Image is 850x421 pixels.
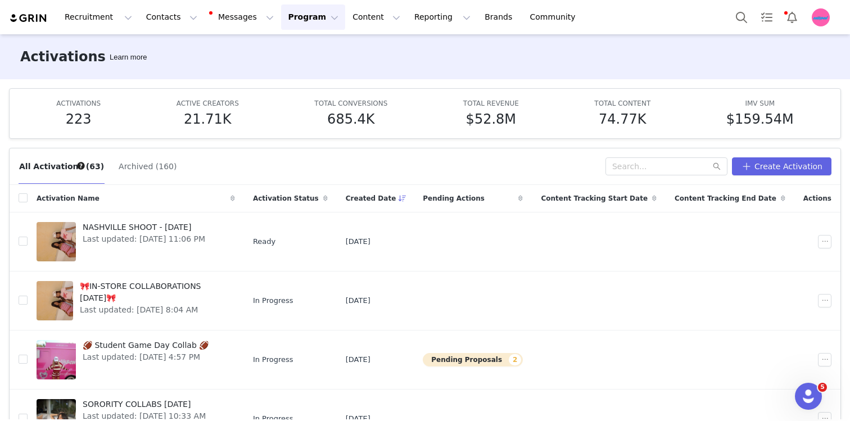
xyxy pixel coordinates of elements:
span: Content Tracking End Date [675,193,776,203]
span: IMV SUM [745,99,775,107]
a: NASHVILLE SHOOT - [DATE]Last updated: [DATE] 11:06 PM [37,219,235,264]
a: 🎀IN-STORE COLLABORATIONS [DATE]🎀Last updated: [DATE] 8:04 AM [37,278,235,323]
span: Activation Status [253,193,319,203]
span: ACTIVE CREATORS [177,99,239,107]
img: fd1cbe3e-7938-4636-b07e-8de74aeae5d6.jpg [812,8,830,26]
span: Content Tracking Start Date [541,193,648,203]
span: TOTAL CONTENT [594,99,650,107]
img: grin logo [9,13,48,24]
button: Content [346,4,407,30]
a: Brands [478,4,522,30]
span: Activation Name [37,193,100,203]
span: Pending Actions [423,193,485,203]
h5: $52.8M [466,109,516,129]
h5: 74.77K [599,109,646,129]
a: Tasks [754,4,779,30]
button: Messages [205,4,281,30]
div: Actions [794,187,840,210]
h3: Activations [20,47,106,67]
button: Search [729,4,754,30]
span: Ready [253,236,275,247]
span: 🎀IN-STORE COLLABORATIONS [DATE]🎀 [80,280,228,304]
span: SORORITY COLLABS [DATE] [83,399,206,410]
span: NASHVILLE SHOOT - [DATE] [83,221,205,233]
span: [DATE] [346,354,370,365]
div: Tooltip anchor [107,52,149,63]
button: Contacts [139,4,204,30]
button: Recruitment [58,4,139,30]
span: Created Date [346,193,396,203]
h5: 223 [66,109,92,129]
span: Last updated: [DATE] 8:04 AM [80,304,228,316]
span: [DATE] [346,236,370,247]
span: Last updated: [DATE] 4:57 PM [83,351,209,363]
input: Search... [605,157,727,175]
h5: 21.71K [184,109,231,129]
span: 🏈 Student Game Day Collab 🏈 [83,339,209,351]
h5: 685.4K [327,109,374,129]
span: Last updated: [DATE] 11:06 PM [83,233,205,245]
span: TOTAL CONVERSIONS [314,99,387,107]
a: 🏈 Student Game Day Collab 🏈Last updated: [DATE] 4:57 PM [37,337,235,382]
i: icon: search [713,162,721,170]
button: Create Activation [732,157,831,175]
button: All Activations (63) [19,157,105,175]
span: 5 [818,383,827,392]
button: Archived (160) [118,157,177,175]
button: Program [281,4,345,30]
button: Profile [805,8,841,26]
iframe: Intercom live chat [795,383,822,410]
span: In Progress [253,354,293,365]
span: [DATE] [346,295,370,306]
button: Reporting [408,4,477,30]
span: In Progress [253,295,293,306]
a: Community [523,4,587,30]
span: ACTIVATIONS [56,99,101,107]
div: Tooltip anchor [76,161,86,171]
button: Notifications [780,4,804,30]
span: TOTAL REVENUE [463,99,519,107]
button: Pending Proposals2 [423,353,523,366]
h5: $159.54M [726,109,794,129]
